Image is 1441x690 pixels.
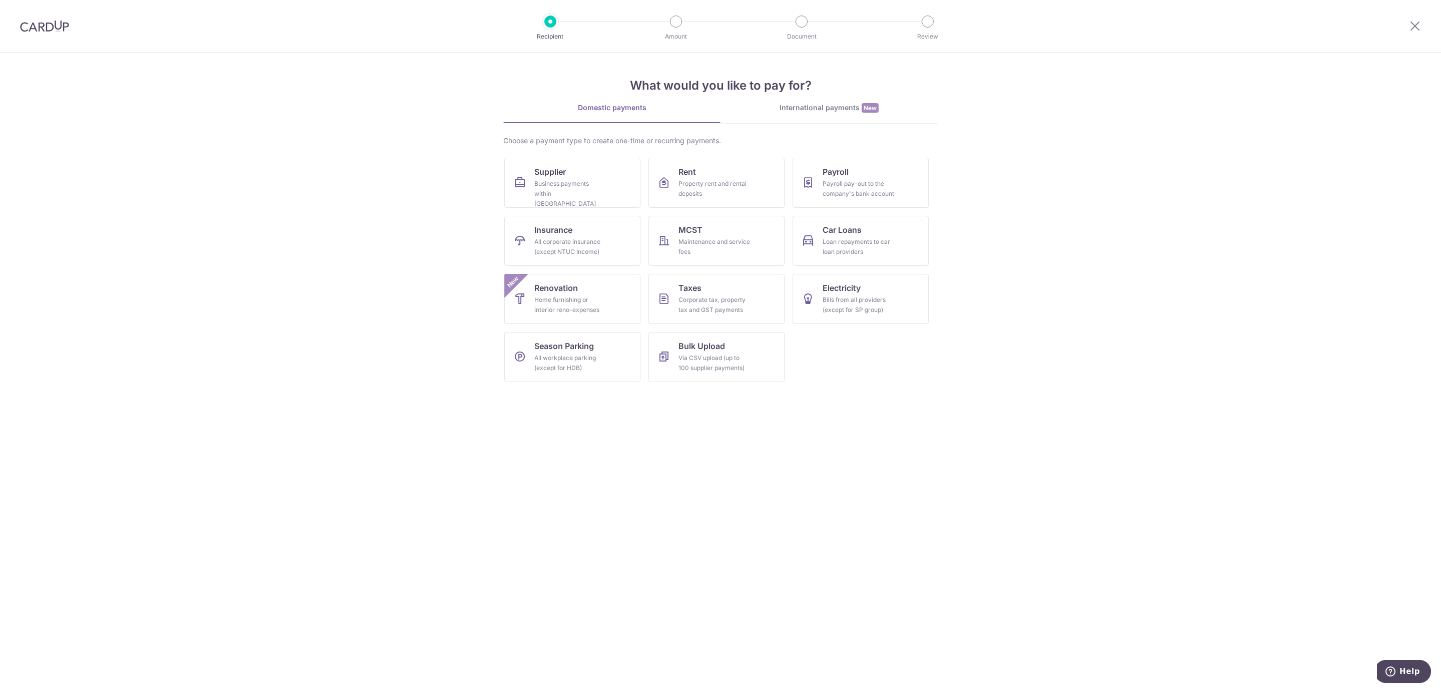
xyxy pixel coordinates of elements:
[648,158,785,208] a: RentProperty rent and rental deposits
[505,274,521,290] span: New
[23,7,43,16] span: Help
[639,32,713,42] p: Amount
[503,136,938,146] div: Choose a payment type to create one-time or recurring payments.
[678,353,751,373] div: Via CSV upload (up to 100 supplier payments)
[503,103,721,113] div: Domestic payments
[678,179,751,199] div: Property rent and rental deposits
[534,166,566,178] span: Supplier
[678,237,751,257] div: Maintenance and service fees
[534,179,606,209] div: Business payments within [GEOGRAPHIC_DATA]
[678,224,702,236] span: MCST
[891,32,965,42] p: Review
[823,224,862,236] span: Car Loans
[534,237,606,257] div: All corporate insurance (except NTUC Income)
[504,216,640,266] a: InsuranceAll corporate insurance (except NTUC Income)
[534,224,572,236] span: Insurance
[648,216,785,266] a: MCSTMaintenance and service fees
[504,158,640,208] a: SupplierBusiness payments within [GEOGRAPHIC_DATA]
[678,166,696,178] span: Rent
[534,295,606,315] div: Home furnishing or interior reno-expenses
[678,282,701,294] span: Taxes
[648,332,785,382] a: Bulk UploadVia CSV upload (up to 100 supplier payments)
[765,32,839,42] p: Document
[793,274,929,324] a: ElectricityBills from all providers (except for SP group)
[20,20,69,32] img: CardUp
[504,332,640,382] a: Season ParkingAll workplace parking (except for HDB)
[678,295,751,315] div: Corporate tax, property tax and GST payments
[504,274,640,324] a: RenovationHome furnishing or interior reno-expensesNew
[648,274,785,324] a: TaxesCorporate tax, property tax and GST payments
[503,77,938,95] h4: What would you like to pay for?
[534,282,578,294] span: Renovation
[862,103,879,113] span: New
[721,103,938,113] div: International payments
[793,158,929,208] a: PayrollPayroll pay-out to the company's bank account
[823,166,849,178] span: Payroll
[823,237,895,257] div: Loan repayments to car loan providers
[823,282,861,294] span: Electricity
[513,32,587,42] p: Recipient
[823,295,895,315] div: Bills from all providers (except for SP group)
[1377,660,1431,685] iframe: Opens a widget where you can find more information
[534,353,606,373] div: All workplace parking (except for HDB)
[823,179,895,199] div: Payroll pay-out to the company's bank account
[678,340,725,352] span: Bulk Upload
[793,216,929,266] a: Car LoansLoan repayments to car loan providers
[534,340,594,352] span: Season Parking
